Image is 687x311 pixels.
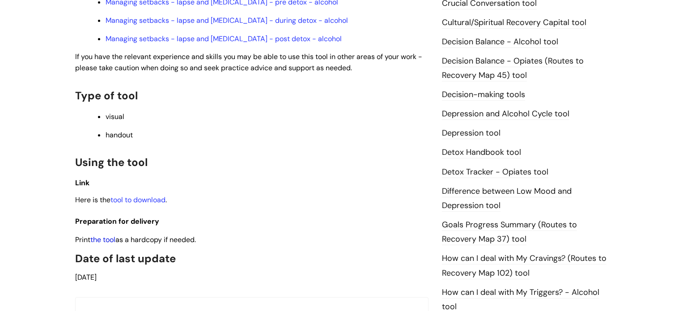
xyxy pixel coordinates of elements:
a: Goals Progress Summary (Routes to Recovery Map 37) tool [442,219,577,245]
a: Decision Balance - Alcohol tool [442,36,558,48]
span: Here is the . [75,195,167,204]
a: Decision-making tools [442,89,525,101]
span: Type of tool [75,89,138,102]
a: How can I deal with My Cravings? (Routes to Recovery Map 102) tool [442,253,606,279]
a: Depression tool [442,128,500,139]
a: Detox Tracker - Opiates tool [442,166,548,178]
span: visual [106,112,124,121]
span: Print as a hardcopy if needed. [75,235,196,244]
span: Preparation for delivery [75,217,159,226]
a: the tool [90,235,115,244]
a: Cultural/Spiritual Recovery Capital tool [442,17,586,29]
span: Using the tool [75,155,148,169]
span: If you have the relevant experience and skills you may be able to use this tool in other areas of... [75,52,422,72]
a: Detox Handbook tool [442,147,521,158]
a: Depression and Alcohol Cycle tool [442,108,569,120]
a: Managing setbacks - lapse and [MEDICAL_DATA] - post detox - alcohol [106,34,342,43]
span: [DATE] [75,273,97,282]
a: Difference between Low Mood and Depression tool [442,186,572,212]
a: tool to download [110,195,165,204]
a: Managing setbacks - lapse and [MEDICAL_DATA] - during detox - alcohol [106,16,348,25]
a: Decision Balance - Opiates (Routes to Recovery Map 45) tool [442,55,584,81]
span: handout [106,130,133,140]
span: Date of last update [75,251,176,265]
span: Link [75,178,89,187]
